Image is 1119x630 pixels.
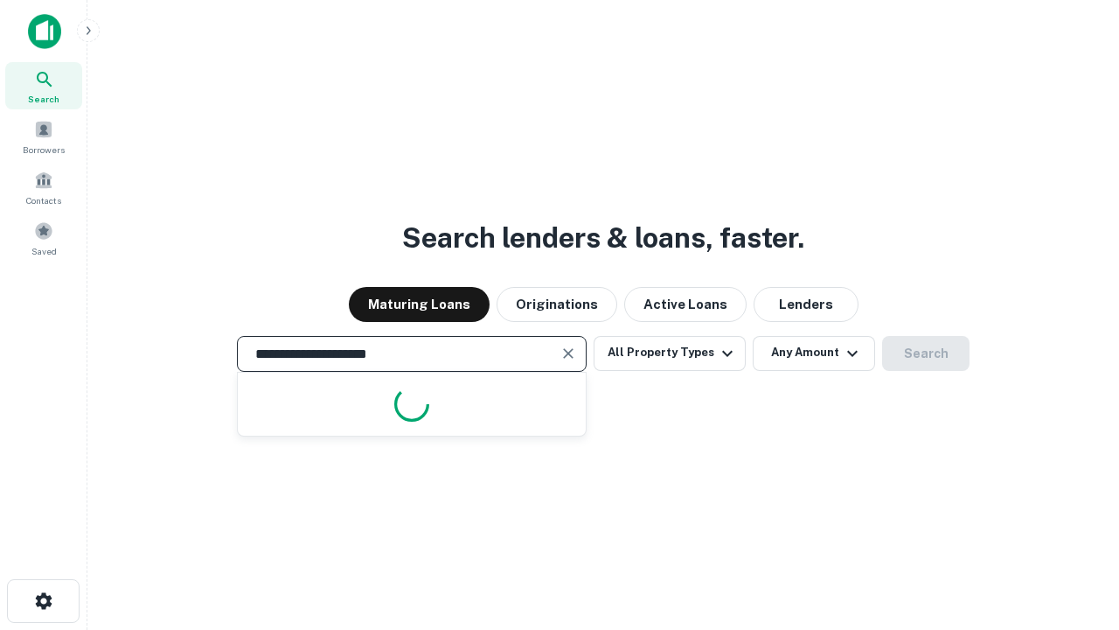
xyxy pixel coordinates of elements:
[624,287,747,322] button: Active Loans
[31,244,57,258] span: Saved
[5,62,82,109] a: Search
[28,92,59,106] span: Search
[402,217,804,259] h3: Search lenders & loans, faster.
[556,341,580,366] button: Clear
[5,113,82,160] a: Borrowers
[1032,490,1119,574] iframe: Chat Widget
[28,14,61,49] img: capitalize-icon.png
[23,143,65,157] span: Borrowers
[26,193,61,207] span: Contacts
[5,164,82,211] a: Contacts
[753,336,875,371] button: Any Amount
[497,287,617,322] button: Originations
[5,214,82,262] a: Saved
[594,336,746,371] button: All Property Types
[349,287,490,322] button: Maturing Loans
[754,287,858,322] button: Lenders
